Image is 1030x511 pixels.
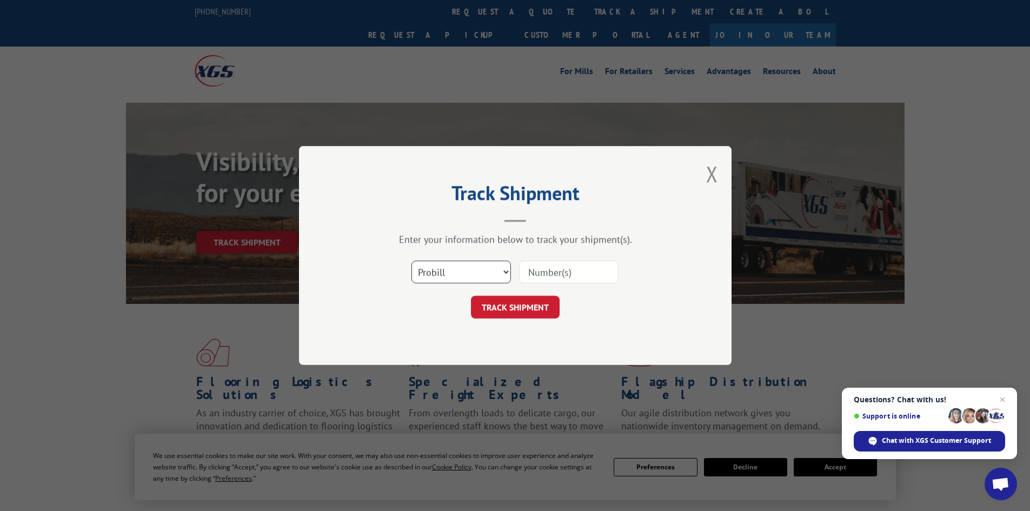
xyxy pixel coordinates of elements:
[353,233,677,245] div: Enter your information below to track your shipment(s).
[353,185,677,206] h2: Track Shipment
[854,395,1005,404] span: Questions? Chat with us!
[854,431,1005,452] div: Chat with XGS Customer Support
[985,468,1017,500] div: Open chat
[882,436,991,446] span: Chat with XGS Customer Support
[854,412,945,420] span: Support is online
[471,296,560,318] button: TRACK SHIPMENT
[519,261,619,283] input: Number(s)
[996,393,1009,406] span: Close chat
[706,160,718,188] button: Close modal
